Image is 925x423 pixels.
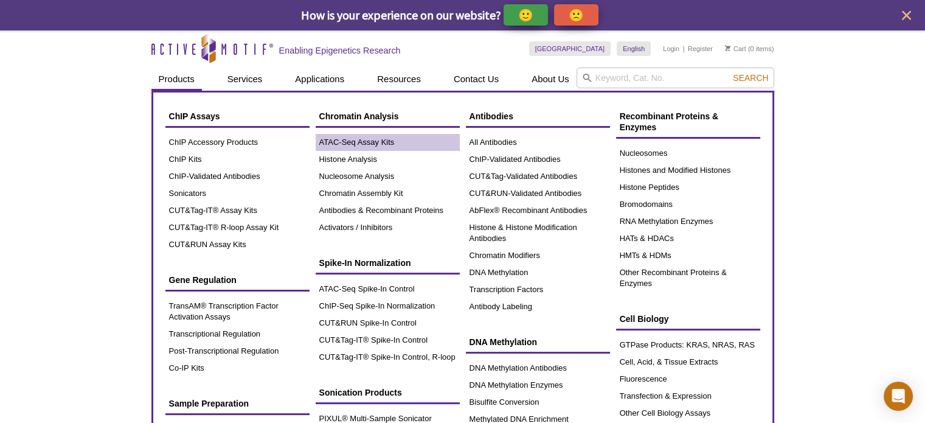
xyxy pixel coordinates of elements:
[165,168,310,185] a: ChIP-Validated Antibodies
[316,185,460,202] a: Chromatin Assembly Kit
[616,145,760,162] a: Nucleosomes
[733,73,768,83] span: Search
[469,111,513,121] span: Antibodies
[616,213,760,230] a: RNA Methylation Enzymes
[466,219,610,247] a: Histone & Histone Modification Antibodies
[165,392,310,415] a: Sample Preparation
[169,399,249,408] span: Sample Preparation
[529,41,611,56] a: [GEOGRAPHIC_DATA]
[316,349,460,366] a: CUT&Tag-IT® Spike-In Control, R-loop
[316,134,460,151] a: ATAC-Seq Assay Kits
[616,307,760,330] a: Cell Biology
[620,111,719,132] span: Recombinant Proteins & Enzymes
[616,196,760,213] a: Bromodomains
[316,151,460,168] a: Histone Analysis
[616,405,760,422] a: Other Cell Biology Assays
[319,388,402,397] span: Sonication Products
[165,326,310,343] a: Transcriptional Regulation
[169,275,237,285] span: Gene Regulation
[577,68,774,88] input: Keyword, Cat. No.
[316,219,460,236] a: Activators / Inhibitors
[725,44,746,53] a: Cart
[899,8,914,23] button: close
[616,162,760,179] a: Histones and Modified Histones
[616,264,760,292] a: Other Recombinant Proteins & Enzymes
[319,258,411,268] span: Spike-In Normalization
[466,105,610,128] a: Antibodies
[165,236,310,253] a: CUT&RUN Assay Kits
[617,41,651,56] a: English
[165,298,310,326] a: TransAM® Transcription Factor Activation Assays
[518,7,533,23] p: 🙂
[616,105,760,139] a: Recombinant Proteins & Enzymes
[466,377,610,394] a: DNA Methylation Enzymes
[524,68,577,91] a: About Us
[466,360,610,377] a: DNA Methylation Antibodies
[466,394,610,411] a: Bisulfite Conversion
[466,330,610,354] a: DNA Methylation
[316,332,460,349] a: CUT&Tag-IT® Spike-In Control
[616,337,760,354] a: GTPase Products: KRAS, NRAS, RAS
[316,251,460,274] a: Spike-In Normalization
[316,202,460,219] a: Antibodies & Recombinant Proteins
[729,72,772,83] button: Search
[301,7,501,23] span: How is your experience on our website?
[165,343,310,360] a: Post-Transcriptional Regulation
[466,202,610,219] a: AbFlex® Recombinant Antibodies
[316,381,460,404] a: Sonication Products
[725,41,774,56] li: (0 items)
[725,45,730,51] img: Your Cart
[466,247,610,264] a: Chromatin Modifiers
[884,382,913,411] div: Open Intercom Messenger
[165,151,310,168] a: ChIP Kits
[616,247,760,264] a: HMTs & HDMs
[469,337,537,347] span: DNA Methylation
[616,388,760,405] a: Transfection & Expression
[620,314,669,324] span: Cell Biology
[165,268,310,292] a: Gene Regulation
[316,298,460,315] a: ChIP-Seq Spike-In Normalization
[663,44,679,53] a: Login
[316,105,460,128] a: Chromatin Analysis
[688,44,713,53] a: Register
[169,111,220,121] span: ChIP Assays
[466,264,610,281] a: DNA Methylation
[151,68,202,91] a: Products
[683,41,685,56] li: |
[370,68,428,91] a: Resources
[165,185,310,202] a: Sonicators
[165,360,310,377] a: Co-IP Kits
[316,315,460,332] a: CUT&RUN Spike-In Control
[446,68,506,91] a: Contact Us
[165,105,310,128] a: ChIP Assays
[466,298,610,315] a: Antibody Labeling
[466,151,610,168] a: ChIP-Validated Antibodies
[616,354,760,371] a: Cell, Acid, & Tissue Extracts
[316,281,460,298] a: ATAC-Seq Spike-In Control
[616,179,760,196] a: Histone Peptides
[569,7,584,23] p: 🙁
[279,45,401,56] h2: Enabling Epigenetics Research
[165,202,310,219] a: CUT&Tag-IT® Assay Kits
[616,230,760,247] a: HATs & HDACs
[288,68,352,91] a: Applications
[466,281,610,298] a: Transcription Factors
[220,68,270,91] a: Services
[466,185,610,202] a: CUT&RUN-Validated Antibodies
[466,168,610,185] a: CUT&Tag-Validated Antibodies
[466,134,610,151] a: All Antibodies
[165,134,310,151] a: ChIP Accessory Products
[316,168,460,185] a: Nucleosome Analysis
[319,111,399,121] span: Chromatin Analysis
[616,371,760,388] a: Fluorescence
[165,219,310,236] a: CUT&Tag-IT® R-loop Assay Kit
